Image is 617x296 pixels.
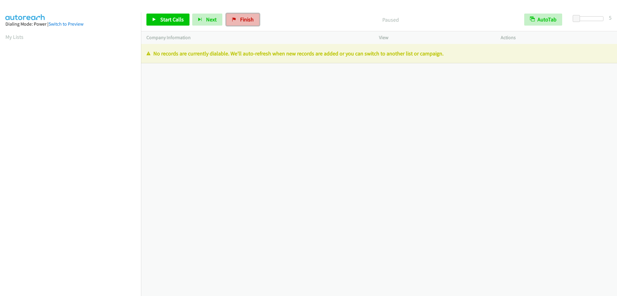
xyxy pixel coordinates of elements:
button: AutoTab [524,14,562,26]
a: My Lists [5,33,23,40]
span: Start Calls [160,16,184,23]
a: Start Calls [146,14,189,26]
p: Company Information [146,34,368,41]
a: Finish [226,14,259,26]
p: Paused [268,16,513,24]
a: Switch to Preview [49,21,83,27]
p: Actions [501,34,612,41]
div: Delay between calls (in seconds) [576,16,603,21]
div: 5 [609,14,612,22]
button: Next [192,14,222,26]
p: No records are currently dialable. We'll auto-refresh when new records are added or you can switc... [146,49,612,58]
div: Dialing Mode: Power | [5,20,136,28]
span: Next [206,16,217,23]
p: View [379,34,490,41]
span: Finish [240,16,254,23]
